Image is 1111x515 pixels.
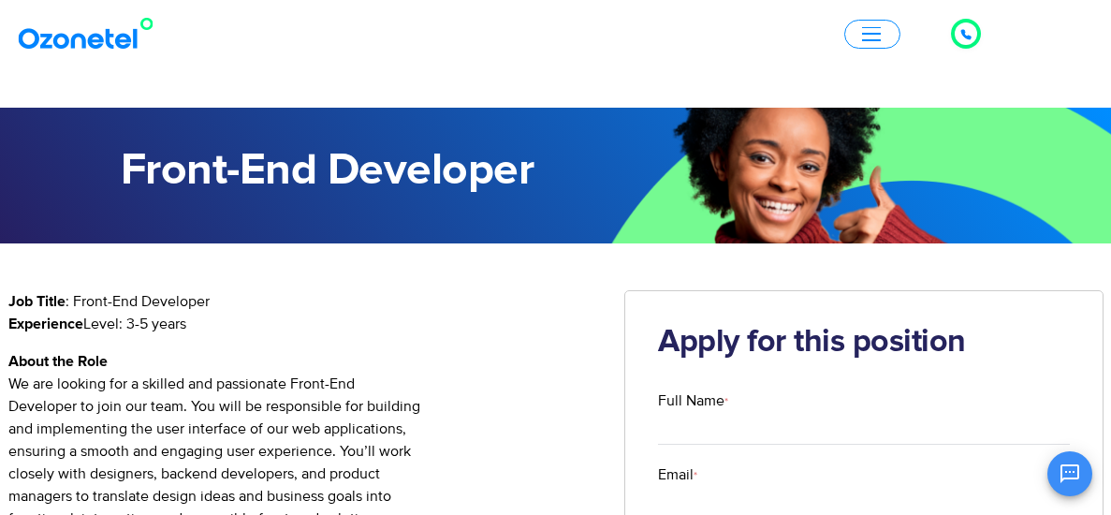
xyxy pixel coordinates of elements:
h1: Front-End Developer [121,145,551,197]
strong: Experience [8,316,83,331]
strong: Job Title [8,294,66,309]
label: Full Name [658,390,1070,412]
p: : Front-End Developer Level: 3-5 years [8,290,597,335]
label: Email [658,463,1070,486]
h2: Apply for this position [658,324,1070,361]
button: Open chat [1047,451,1092,496]
strong: About the Role [8,354,108,369]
